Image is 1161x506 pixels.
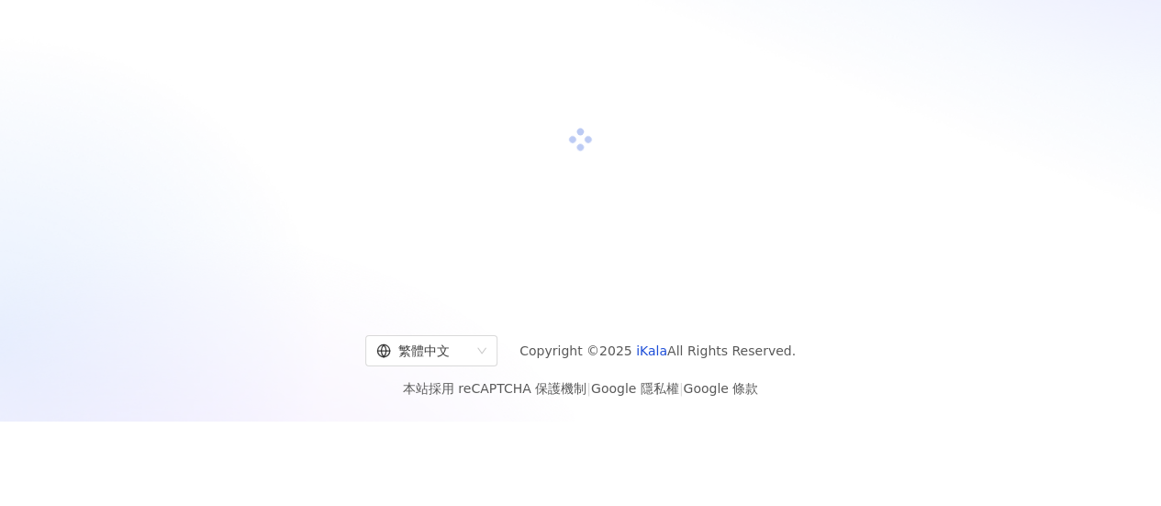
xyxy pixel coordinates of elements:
div: 繁體中文 [376,336,470,365]
a: Google 隱私權 [591,381,679,396]
span: 本站採用 reCAPTCHA 保護機制 [403,377,758,399]
span: | [679,381,684,396]
a: Google 條款 [683,381,758,396]
span: | [586,381,591,396]
span: Copyright © 2025 All Rights Reserved. [519,340,796,362]
a: iKala [636,343,667,358]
